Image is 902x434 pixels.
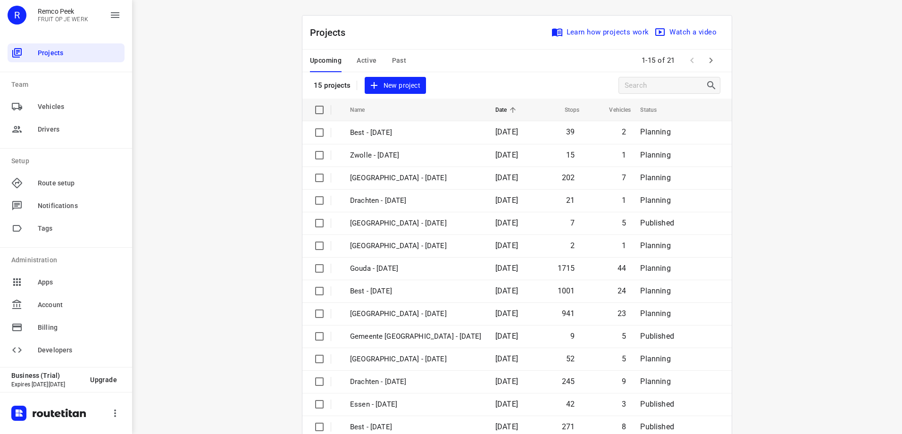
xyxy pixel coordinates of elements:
[314,81,351,90] p: 15 projects
[640,264,670,273] span: Planning
[350,150,481,161] p: Zwolle - Friday
[566,150,575,159] span: 15
[622,422,626,431] span: 8
[562,422,575,431] span: 271
[640,241,670,250] span: Planning
[495,400,518,409] span: [DATE]
[640,286,670,295] span: Planning
[38,277,121,287] span: Apps
[618,264,626,273] span: 44
[90,376,117,384] span: Upgrade
[350,331,481,342] p: Gemeente Rotterdam - Wednesday
[640,173,670,182] span: Planning
[8,341,125,359] div: Developers
[625,78,706,93] input: Search projects
[8,273,125,292] div: Apps
[350,354,481,365] p: Antwerpen - Wednesday
[640,150,670,159] span: Planning
[566,127,575,136] span: 39
[350,195,481,206] p: Drachten - Thursday
[622,400,626,409] span: 3
[350,376,481,387] p: Drachten - Wednesday
[370,80,420,92] span: New project
[38,201,121,211] span: Notifications
[622,150,626,159] span: 1
[640,104,669,116] span: Status
[350,286,481,297] p: Best - Wednesday
[350,422,481,433] p: Best - Tuesday
[640,127,670,136] span: Planning
[622,377,626,386] span: 9
[310,25,353,40] p: Projects
[365,77,426,94] button: New project
[350,173,481,184] p: Zwolle - Thursday
[618,309,626,318] span: 23
[8,219,125,238] div: Tags
[495,286,518,295] span: [DATE]
[8,196,125,215] div: Notifications
[495,309,518,318] span: [DATE]
[566,196,575,205] span: 21
[38,224,121,234] span: Tags
[622,218,626,227] span: 5
[640,377,670,386] span: Planning
[495,173,518,182] span: [DATE]
[570,218,575,227] span: 7
[495,150,518,159] span: [DATE]
[562,309,575,318] span: 941
[38,178,121,188] span: Route setup
[38,345,121,355] span: Developers
[8,120,125,139] div: Drivers
[8,43,125,62] div: Projects
[8,295,125,314] div: Account
[350,309,481,319] p: Zwolle - Wednesday
[495,332,518,341] span: [DATE]
[83,371,125,388] button: Upgrade
[566,354,575,363] span: 52
[562,377,575,386] span: 245
[495,127,518,136] span: [DATE]
[495,241,518,250] span: [DATE]
[570,332,575,341] span: 9
[562,173,575,182] span: 202
[622,127,626,136] span: 2
[640,354,670,363] span: Planning
[570,241,575,250] span: 2
[8,174,125,192] div: Route setup
[706,80,720,91] div: Search
[622,332,626,341] span: 5
[566,400,575,409] span: 42
[11,381,83,388] p: Expires [DATE][DATE]
[38,16,88,23] p: FRUIT OP JE WERK
[702,51,720,70] span: Next Page
[495,104,519,116] span: Date
[640,400,674,409] span: Published
[558,264,575,273] span: 1715
[350,399,481,410] p: Essen - Tuesday
[392,55,407,67] span: Past
[11,80,125,90] p: Team
[640,309,670,318] span: Planning
[495,422,518,431] span: [DATE]
[8,318,125,337] div: Billing
[597,104,631,116] span: Vehicles
[38,48,121,58] span: Projects
[495,264,518,273] span: [DATE]
[640,196,670,205] span: Planning
[11,255,125,265] p: Administration
[38,8,88,15] p: Remco Peek
[8,97,125,116] div: Vehicles
[350,104,377,116] span: Name
[350,127,481,138] p: Best - Friday
[640,422,674,431] span: Published
[310,55,342,67] span: Upcoming
[350,263,481,274] p: Gouda - Wednesday
[640,332,674,341] span: Published
[38,102,121,112] span: Vehicles
[38,300,121,310] span: Account
[8,6,26,25] div: R
[11,156,125,166] p: Setup
[638,50,679,71] span: 1-15 of 21
[622,173,626,182] span: 7
[640,218,674,227] span: Published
